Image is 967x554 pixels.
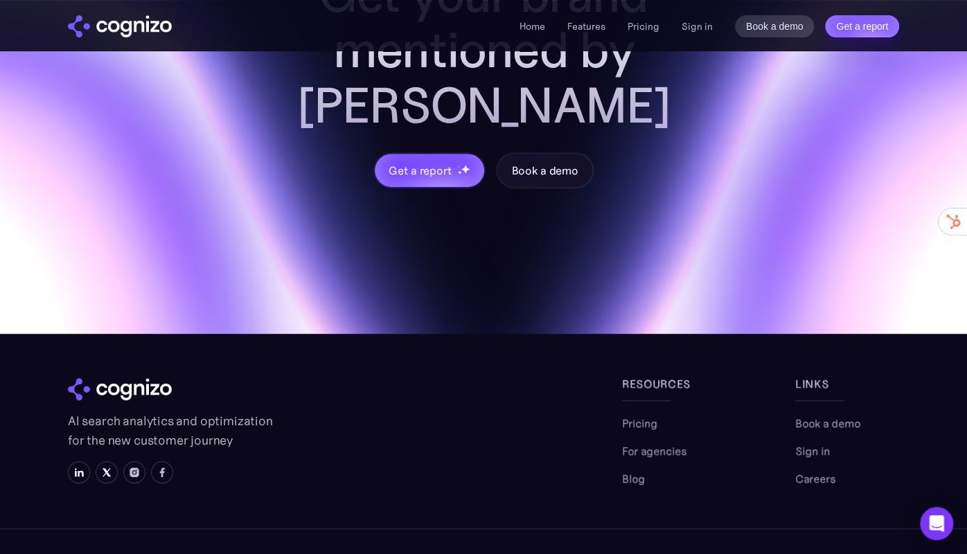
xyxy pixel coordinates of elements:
[622,375,726,392] div: Resources
[511,162,578,179] div: Book a demo
[68,411,276,450] p: AI search analytics and optimization for the new customer journey
[920,507,953,540] div: Open Intercom Messenger
[682,18,713,35] a: Sign in
[68,15,172,37] img: cognizo logo
[457,170,462,175] img: star
[795,375,899,392] div: links
[628,20,659,33] a: Pricing
[622,415,657,431] a: Pricing
[461,164,470,173] img: star
[795,443,830,459] a: Sign in
[496,152,593,188] a: Book a demo
[457,166,459,168] img: star
[795,415,860,431] a: Book a demo
[622,470,645,487] a: Blog
[373,152,486,188] a: Get a reportstarstarstar
[622,443,686,459] a: For agencies
[73,467,85,478] img: LinkedIn icon
[795,470,835,487] a: Careers
[520,20,545,33] a: Home
[389,162,451,179] div: Get a report
[68,378,172,400] img: cognizo logo
[825,15,899,37] a: Get a report
[735,15,815,37] a: Book a demo
[68,15,172,37] a: home
[101,467,112,478] img: X icon
[567,20,605,33] a: Features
